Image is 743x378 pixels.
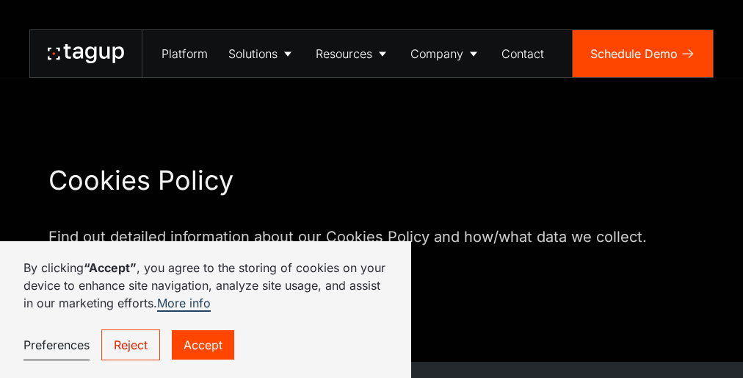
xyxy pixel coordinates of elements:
[400,30,491,77] a: Company
[410,45,463,63] div: Company
[101,329,160,360] a: Reject
[218,30,305,77] a: Solutions
[48,227,695,268] p: Find out detailed information about our Cookies Policy and how/what data we collect. Questions?
[590,45,678,63] div: Schedule Demo
[491,30,554,77] a: Contact
[151,30,218,77] a: Platform
[172,330,234,360] a: Accept
[23,259,388,312] p: By clicking , you agree to the storing of cookies on your device to enhance site navigation, anal...
[84,260,137,275] strong: “Accept”
[305,30,400,77] a: Resources
[501,45,544,63] div: Contact
[48,165,695,197] h1: Cookies Policy
[316,45,372,63] div: Resources
[23,330,90,360] a: Preferences
[157,296,211,312] a: More info
[228,45,278,63] div: Solutions
[162,45,208,63] div: Platform
[573,30,713,77] a: Schedule Demo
